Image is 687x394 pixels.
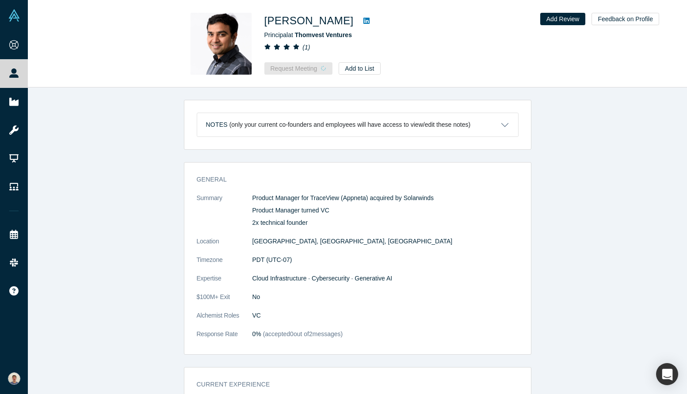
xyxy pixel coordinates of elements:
[252,193,519,203] p: Product Manager for TraceView (Appneta) acquired by Solarwinds
[197,380,506,389] h3: Current Experience
[252,292,519,302] dd: No
[197,292,252,311] dt: $100M+ Exit
[264,31,352,38] span: Principal at
[252,275,393,282] span: Cloud Infrastructure · Cybersecurity · Generative AI
[197,237,252,255] dt: Location
[197,255,252,274] dt: Timezone
[8,372,20,385] img: Franco Ciaffone's Account
[540,13,586,25] button: Add Review
[252,330,261,337] span: 0%
[295,31,352,38] a: Thomvest Ventures
[302,44,310,51] i: ( 1 )
[252,206,519,215] p: Product Manager turned VC
[252,255,519,265] dd: PDT (UTC-07)
[339,62,380,75] button: Add to List
[261,330,343,337] span: (accepted 0 out of 2 messages)
[190,13,252,75] img: Ashish Kakran's Profile Image
[197,311,252,330] dt: Alchemist Roles
[264,62,333,75] button: Request Meeting
[229,121,471,129] p: (only your current co-founders and employees will have access to view/edit these notes)
[197,113,518,136] button: Notes (only your current co-founders and employees will have access to view/edit these notes)
[197,330,252,348] dt: Response Rate
[197,175,506,184] h3: General
[197,274,252,292] dt: Expertise
[252,218,519,227] p: 2x technical founder
[592,13,659,25] button: Feedback on Profile
[206,120,228,129] h3: Notes
[197,193,252,237] dt: Summary
[8,9,20,22] img: Alchemist Vault Logo
[252,311,519,320] dd: VC
[264,13,354,29] h1: [PERSON_NAME]
[252,237,519,246] dd: [GEOGRAPHIC_DATA], [GEOGRAPHIC_DATA], [GEOGRAPHIC_DATA]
